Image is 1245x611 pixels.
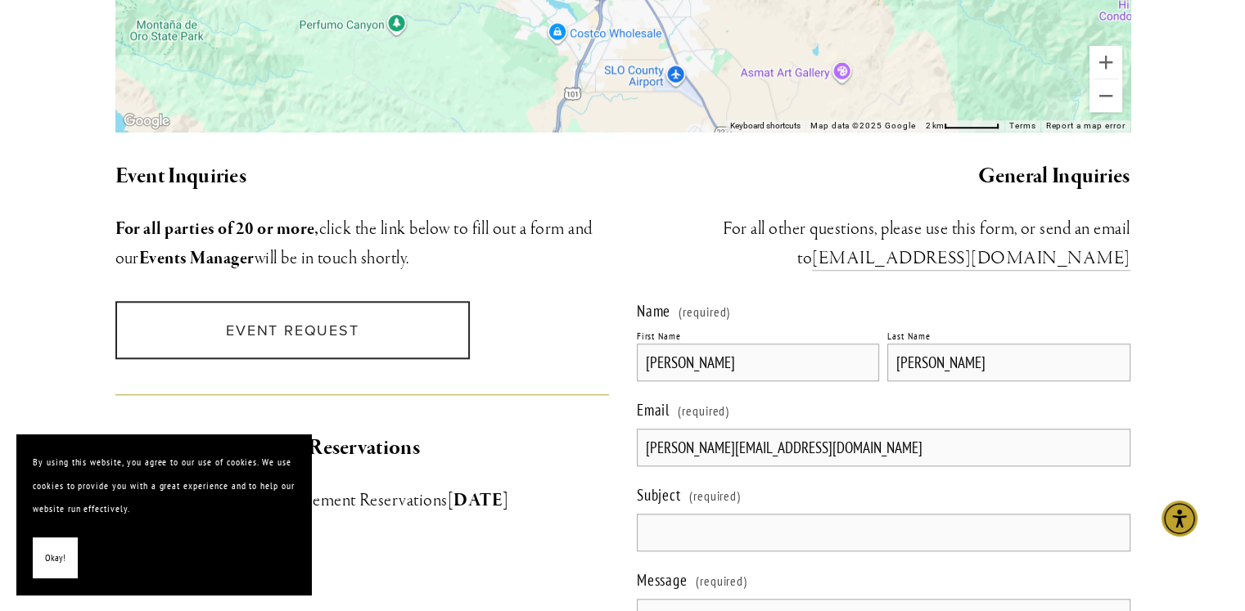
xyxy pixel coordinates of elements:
[115,159,609,194] h2: Event Inquiries
[139,247,255,270] strong: Events Manager
[33,451,295,521] p: By using this website, you agree to our use of cookies. We use cookies to provide you with a grea...
[1045,121,1125,130] a: Report a map error
[448,489,509,512] strong: [DATE]
[921,120,1004,132] button: Map Scale: 2 km per 64 pixels
[33,537,78,579] button: Okay!
[812,247,1130,271] a: [EMAIL_ADDRESS][DOMAIN_NAME]
[115,301,471,359] a: Event Request
[637,159,1130,194] h2: General Inquiries
[637,570,688,590] span: Message
[689,481,742,510] span: (required)
[16,434,311,595] section: Cookie banner
[730,120,801,132] button: Keyboard shortcuts
[115,218,319,240] strong: For all parties of 20 or more,
[810,121,916,130] span: Map data ©2025 Google
[1009,121,1036,130] a: Terms
[696,566,748,595] span: (required)
[637,485,682,505] span: Subject
[637,214,1130,273] h3: ​For all other questions, please use this form, or send an email to
[115,486,609,515] h3: Accepting Spring Commencement Reservations
[679,305,731,318] span: (required)
[120,110,174,132] a: Open this area in Google Maps (opens a new window)
[120,110,174,132] img: Google
[926,121,944,130] span: 2 km
[45,546,65,570] span: Okay!
[887,330,931,342] div: Last Name
[678,396,730,425] span: (required)
[115,214,609,273] h3: click the link below to fill out a form and our will be in touch shortly.
[637,301,671,321] span: Name
[637,400,670,420] span: Email
[1089,79,1122,112] button: Zoom out
[115,431,609,465] h2: Graduation Weekend Reservations
[1162,501,1198,537] div: Accessibility Menu
[1089,46,1122,79] button: Zoom in
[637,330,682,342] div: First Name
